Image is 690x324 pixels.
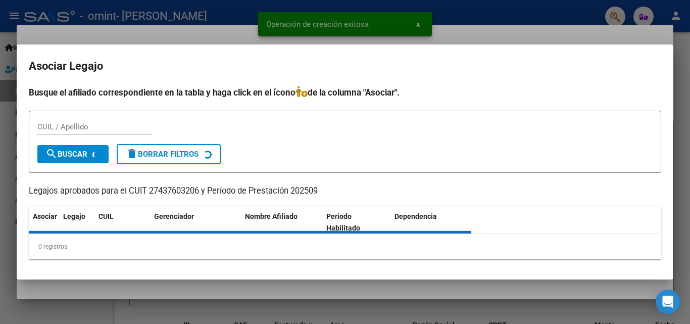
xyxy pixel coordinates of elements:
[33,212,57,220] span: Asociar
[241,206,322,239] datatable-header-cell: Nombre Afiliado
[29,206,59,239] datatable-header-cell: Asociar
[98,212,114,220] span: CUIL
[656,290,680,314] div: Open Intercom Messenger
[94,206,150,239] datatable-header-cell: CUIL
[29,57,661,76] h2: Asociar Legajo
[395,212,437,220] span: Dependencia
[29,86,661,99] h4: Busque el afiliado correspondiente en la tabla y haga click en el ícono de la columna "Asociar".
[245,212,298,220] span: Nombre Afiliado
[45,150,87,159] span: Buscar
[322,206,390,239] datatable-header-cell: Periodo Habilitado
[390,206,472,239] datatable-header-cell: Dependencia
[126,150,199,159] span: Borrar Filtros
[29,234,661,259] div: 0 registros
[63,212,85,220] span: Legajo
[326,212,360,232] span: Periodo Habilitado
[45,148,58,160] mat-icon: search
[59,206,94,239] datatable-header-cell: Legajo
[29,185,661,198] p: Legajos aprobados para el CUIT 27437603206 y Período de Prestación 202509
[37,145,109,163] button: Buscar
[154,212,194,220] span: Gerenciador
[126,148,138,160] mat-icon: delete
[117,144,221,164] button: Borrar Filtros
[150,206,241,239] datatable-header-cell: Gerenciador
